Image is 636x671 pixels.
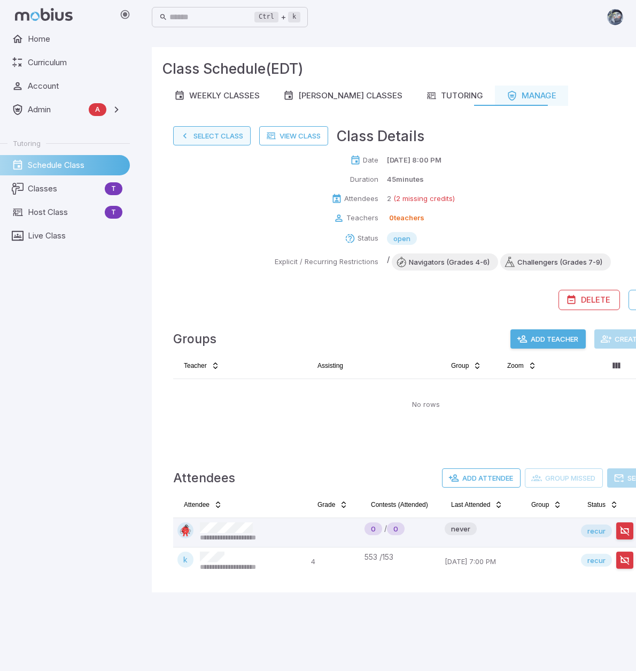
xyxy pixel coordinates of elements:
div: Weekly Classes [174,90,260,102]
span: Status [587,500,606,509]
a: View Class [259,126,328,145]
span: T [105,183,122,194]
button: Group [525,496,568,513]
span: Contests (Attended) [371,500,428,509]
p: 4 [311,552,356,572]
span: Zoom [507,361,524,370]
h4: Groups [173,329,216,349]
span: 0 [387,523,405,534]
button: Add Teacher [510,329,586,349]
button: Add Attendee [442,468,521,488]
p: Explicit / Recurring Restrictions [275,257,378,267]
div: Tutoring [426,90,483,102]
span: A [89,104,106,115]
button: Select Class [173,126,251,145]
h4: Attendees [173,468,235,488]
button: Status [581,496,625,513]
div: Manage [507,90,556,102]
button: Assisting [311,357,350,374]
span: Home [28,33,122,45]
p: [DATE] 8:00 PM [387,155,441,166]
span: recur [581,555,612,566]
button: Column visibility [608,357,625,374]
p: 45 minutes [387,174,424,185]
div: / [387,253,611,271]
p: 0 teachers [389,213,424,223]
kbd: Ctrl [254,12,278,22]
span: Group [451,361,469,370]
div: k [177,552,193,568]
button: Group [445,357,488,374]
span: Classes [28,183,100,195]
button: Attendee [177,496,229,513]
span: Account [28,80,122,92]
span: Grade [317,500,335,509]
div: + [254,11,300,24]
div: New Student [387,522,405,535]
img: circle.svg [177,522,193,538]
button: Teacher [177,357,226,374]
span: Curriculum [28,57,122,68]
p: Teachers [346,213,378,223]
p: Status [358,233,378,244]
h3: Class Details [337,125,424,146]
div: 553 / 153 [364,552,436,562]
span: open [387,233,417,244]
img: andrew.jpg [607,9,623,25]
p: Date [363,155,378,166]
button: Contests (Attended) [364,496,435,513]
div: Never Played [364,522,382,535]
p: 2 [387,194,391,204]
span: Host Class [28,206,100,218]
div: / [364,522,436,535]
span: 0 [364,523,382,534]
button: Grade [311,496,354,513]
span: Live Class [28,230,122,242]
span: Navigators (Grades 4-6) [400,257,498,267]
span: Attendee [184,500,210,509]
span: never [445,523,477,534]
span: recur [581,526,612,536]
div: [PERSON_NAME] Classes [283,90,402,102]
span: Last Attended [451,500,490,509]
h3: Class Schedule (EDT) [162,58,304,79]
p: (2 missing credits) [393,194,455,204]
span: T [105,207,122,218]
button: Last Attended [445,496,509,513]
button: Delete [559,290,620,310]
button: Zoom [501,357,543,374]
span: Assisting [317,361,343,370]
p: No rows [412,399,440,410]
p: Attendees [344,194,378,204]
p: Duration [350,174,378,185]
span: Tutoring [13,138,41,148]
span: Group [531,500,549,509]
span: Teacher [184,361,207,370]
span: Schedule Class [28,159,122,171]
span: Admin [28,104,84,115]
p: [DATE] 7:00 PM [445,552,516,572]
span: Challengers (Grades 7-9) [509,257,611,267]
kbd: k [288,12,300,22]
